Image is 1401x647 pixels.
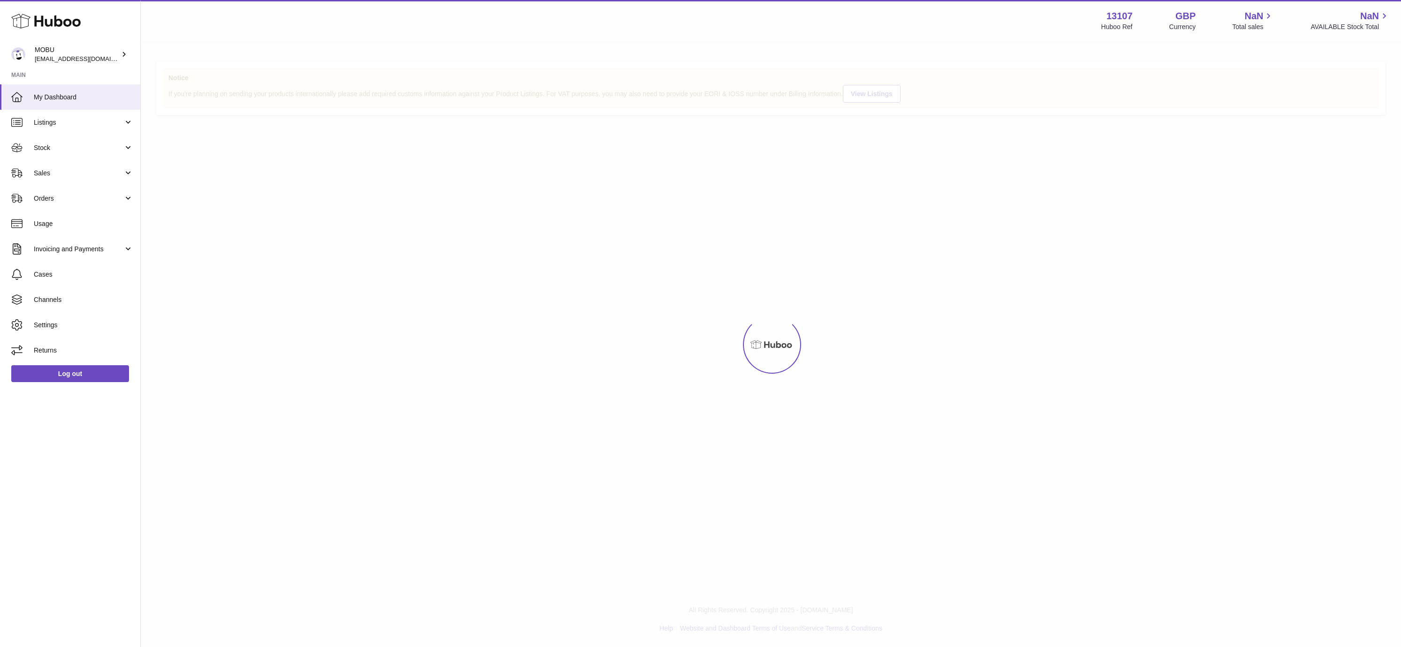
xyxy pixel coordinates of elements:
[34,346,133,355] span: Returns
[1175,10,1196,23] strong: GBP
[34,169,123,178] span: Sales
[1360,10,1379,23] span: NaN
[34,118,123,127] span: Listings
[11,365,129,382] a: Log out
[34,295,133,304] span: Channels
[34,143,123,152] span: Stock
[35,55,138,62] span: [EMAIL_ADDRESS][DOMAIN_NAME]
[34,245,123,254] span: Invoicing and Payments
[1106,10,1133,23] strong: 13107
[1232,23,1274,31] span: Total sales
[34,321,133,330] span: Settings
[34,194,123,203] span: Orders
[1232,10,1274,31] a: NaN Total sales
[1310,10,1390,31] a: NaN AVAILABLE Stock Total
[11,47,25,61] img: mo@mobu.co.uk
[1244,10,1263,23] span: NaN
[1101,23,1133,31] div: Huboo Ref
[35,45,119,63] div: MOBU
[1169,23,1196,31] div: Currency
[34,219,133,228] span: Usage
[1310,23,1390,31] span: AVAILABLE Stock Total
[34,93,133,102] span: My Dashboard
[34,270,133,279] span: Cases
